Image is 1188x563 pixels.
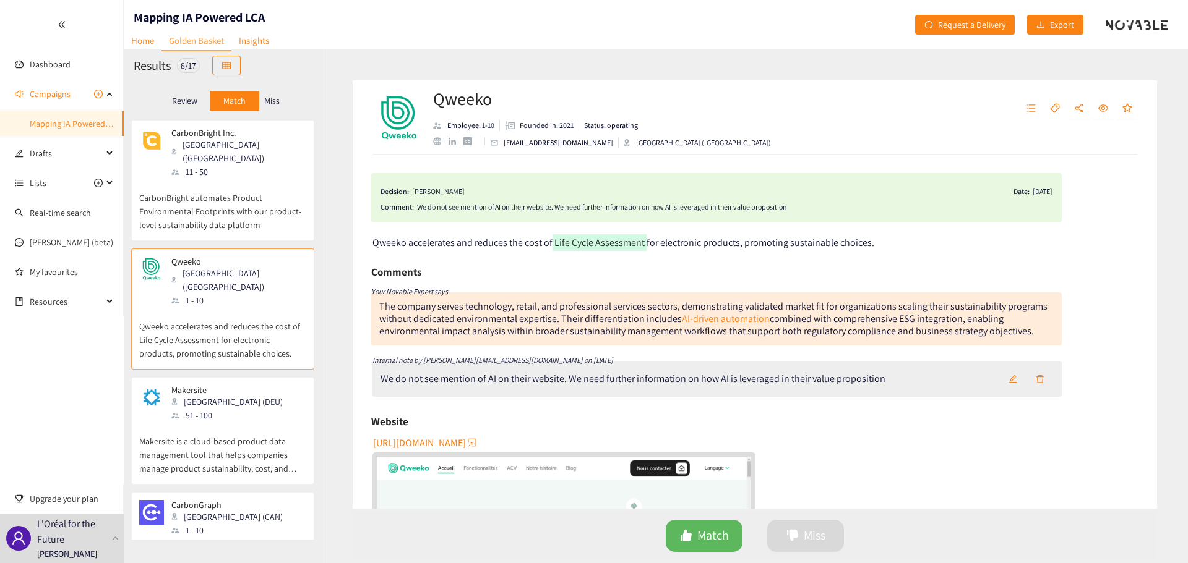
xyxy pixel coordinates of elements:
[15,494,24,503] span: trophy
[161,31,231,51] a: Golden Basket
[986,430,1188,563] iframe: Chat Widget
[381,201,414,213] span: Comment:
[447,120,494,131] p: Employee: 1-10
[374,93,424,142] img: Company Logo
[1009,375,1017,384] span: edit
[1036,375,1044,384] span: delete
[139,500,164,525] img: Snapshot of the company's website
[30,260,114,284] a: My favourites
[1026,103,1036,114] span: unordered-list
[171,256,298,266] p: Qweeko
[624,137,771,148] div: [GEOGRAPHIC_DATA] ([GEOGRAPHIC_DATA])
[373,435,466,451] span: [URL][DOMAIN_NAME]
[371,412,408,431] h6: Website
[171,510,290,523] div: [GEOGRAPHIC_DATA] (CAN)
[1027,15,1083,35] button: downloadExport
[30,289,103,314] span: Resources
[172,96,197,106] p: Review
[381,185,409,198] span: Decision:
[373,433,478,452] button: [URL][DOMAIN_NAME]
[171,408,290,422] div: 51 - 100
[139,179,306,232] p: CarbonBright automates Product Environmental Footprints with our product-level sustainability dat...
[11,531,26,546] span: user
[579,120,638,131] li: Status
[212,56,241,75] button: table
[804,526,825,545] span: Miss
[30,486,114,511] span: Upgrade your plan
[647,236,874,249] span: for electronic products, promoting sustainable choices.
[915,15,1015,35] button: redoRequest a Delivery
[139,385,164,410] img: Snapshot of the company's website
[682,312,770,325] a: AI-driven automation
[463,137,479,145] a: crunchbase
[666,520,742,552] button: likeMatch
[680,529,692,543] span: like
[30,237,113,248] a: [PERSON_NAME] (beta)
[938,18,1005,32] span: Request a Delivery
[433,120,500,131] li: Employees
[171,138,305,165] div: [GEOGRAPHIC_DATA] ([GEOGRAPHIC_DATA])
[30,207,91,218] a: Real-time search
[37,547,97,561] p: [PERSON_NAME]
[1027,369,1054,389] button: delete
[417,201,1052,213] div: We do not see mention of AI on their website. We need further information on how AI is leveraged ...
[1116,99,1138,119] button: star
[171,165,305,179] div: 11 - 50
[1014,185,1030,198] span: Date:
[171,523,290,537] div: 1 - 10
[1044,99,1066,119] button: tag
[372,355,613,365] i: Internal note by [PERSON_NAME][EMAIL_ADDRESS][DOMAIN_NAME] on [DATE]
[30,59,71,70] a: Dashboard
[1122,103,1132,114] span: star
[222,61,231,71] span: table
[171,395,290,408] div: [GEOGRAPHIC_DATA] (DEU)
[1092,99,1114,119] button: eye
[139,422,306,475] p: Makersite is a cloud-based product data management tool that helps companies manage product susta...
[697,526,729,545] span: Match
[767,520,844,552] button: dislikeMiss
[30,171,46,195] span: Lists
[504,137,613,148] p: [EMAIL_ADDRESS][DOMAIN_NAME]
[1068,99,1090,119] button: share-alt
[584,120,638,131] p: Status: operating
[381,373,885,385] div: We do not see mention of AI on their website. We need further information on how AI is leveraged ...
[264,96,280,106] p: Miss
[231,31,277,50] a: Insights
[1074,103,1084,114] span: share-alt
[30,82,71,106] span: Campaigns
[171,500,283,510] p: CarbonGraph
[1020,99,1042,119] button: unordered-list
[786,529,799,543] span: dislike
[58,20,66,29] span: double-left
[171,294,305,307] div: 1 - 10
[30,141,103,166] span: Drafts
[94,179,103,187] span: plus-circle
[1033,185,1052,198] div: [DATE]
[1050,18,1074,32] span: Export
[371,287,448,296] i: Your Novable Expert says
[15,90,24,98] span: sound
[177,58,200,73] div: 8 / 17
[94,90,103,98] span: plus-circle
[15,179,24,187] span: unordered-list
[520,120,574,131] p: Founded in: 2021
[171,266,305,294] div: [GEOGRAPHIC_DATA] ([GEOGRAPHIC_DATA])
[30,118,121,129] a: Mapping IA Powered LCA
[134,57,171,74] h2: Results
[372,236,553,249] span: Qweeko accelerates and reduces the cost of
[15,149,24,158] span: edit
[139,307,306,360] p: Qweeko accelerates and reduces the cost of Life Cycle Assessment for electronic products, promoti...
[134,9,265,26] h1: Mapping IA Powered LCA
[412,185,465,198] div: [PERSON_NAME]
[999,369,1027,389] button: edit
[500,120,579,131] li: Founded in year
[139,256,164,281] img: Snapshot of the company's website
[1036,20,1045,30] span: download
[171,385,283,395] p: Makersite
[553,234,647,251] mark: Life Cycle Assessment
[433,87,771,111] h2: Qweeko
[37,516,107,547] p: L'Oréal for the Future
[124,31,161,50] a: Home
[924,20,933,30] span: redo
